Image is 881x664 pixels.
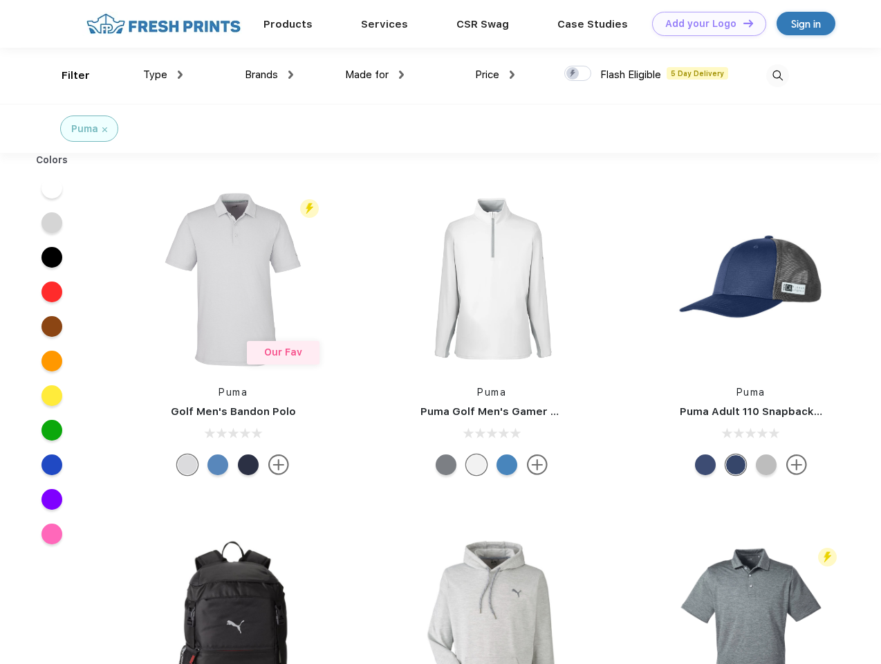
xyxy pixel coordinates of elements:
img: dropdown.png [399,71,404,79]
span: Made for [345,68,389,81]
img: dropdown.png [288,71,293,79]
a: CSR Swag [456,18,509,30]
span: Type [143,68,167,81]
a: Puma [219,387,248,398]
span: Brands [245,68,278,81]
div: Quiet Shade [436,454,456,475]
a: Puma Golf Men's Gamer Golf Quarter-Zip [420,405,639,418]
img: fo%20logo%202.webp [82,12,245,36]
span: Flash Eligible [600,68,661,81]
div: Puma [71,122,98,136]
div: Colors [26,153,79,167]
span: Our Fav [264,347,302,358]
img: flash_active_toggle.svg [818,548,837,566]
img: filter_cancel.svg [102,127,107,132]
a: Puma [477,387,506,398]
img: DT [743,19,753,27]
div: Peacoat with Qut Shd [725,454,746,475]
img: func=resize&h=266 [659,187,843,371]
img: dropdown.png [178,71,183,79]
a: Products [263,18,313,30]
img: func=resize&h=266 [141,187,325,371]
img: more.svg [268,454,289,475]
img: func=resize&h=266 [400,187,584,371]
div: Bright White [466,454,487,475]
img: flash_active_toggle.svg [300,199,319,218]
div: Bright Cobalt [497,454,517,475]
img: more.svg [527,454,548,475]
a: Puma [736,387,766,398]
a: Services [361,18,408,30]
div: Sign in [791,16,821,32]
div: High Rise [177,454,198,475]
a: Golf Men's Bandon Polo [171,405,296,418]
a: Sign in [777,12,835,35]
img: more.svg [786,454,807,475]
div: Add your Logo [665,18,736,30]
img: desktop_search.svg [766,64,789,87]
span: 5 Day Delivery [667,67,728,80]
div: Navy Blazer [238,454,259,475]
img: dropdown.png [510,71,514,79]
div: Filter [62,68,90,84]
span: Price [475,68,499,81]
div: Quarry with Brt Whit [756,454,777,475]
div: Lake Blue [207,454,228,475]
div: Peacoat Qut Shd [695,454,716,475]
